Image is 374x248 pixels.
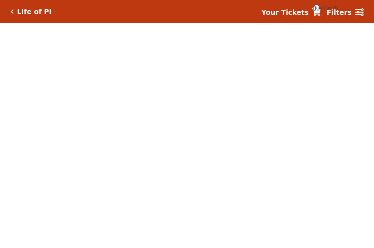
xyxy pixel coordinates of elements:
[261,7,321,18] a: Your Tickets {{cartCount}}
[17,8,51,16] h5: Life of Pi
[261,8,309,16] strong: Your Tickets
[327,7,363,18] a: Filters
[313,5,320,11] span: {{cartCount}}
[11,9,14,14] a: Click here to go back to filters
[327,8,352,16] strong: Filters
